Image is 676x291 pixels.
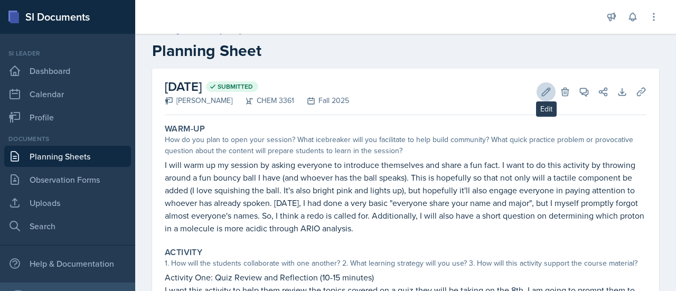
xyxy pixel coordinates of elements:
div: 1. How will the students collaborate with one another? 2. What learning strategy will you use? 3.... [165,258,646,269]
div: Documents [4,134,131,144]
a: Planning Sheets [4,146,131,167]
div: How do you plan to open your session? What icebreaker will you facilitate to help build community... [165,134,646,156]
label: Activity [165,247,202,258]
h2: [DATE] [165,77,349,96]
div: Fall 2025 [294,95,349,106]
label: Warm-Up [165,124,205,134]
span: Submitted [218,82,253,91]
div: Si leader [4,49,131,58]
a: Uploads [4,192,131,213]
div: [PERSON_NAME] [165,95,232,106]
a: Observation Forms [4,169,131,190]
a: Dashboard [4,60,131,81]
h2: Planning Sheet [152,41,659,60]
a: Calendar [4,83,131,105]
div: Help & Documentation [4,253,131,274]
p: I will warm up my session by asking everyone to introduce themselves and share a fun fact. I want... [165,158,646,234]
button: Edit [537,82,556,101]
a: Profile [4,107,131,128]
a: Search [4,215,131,237]
div: CHEM 3361 [232,95,294,106]
p: Activity One: Quiz Review and Reflection (10-15 minutes) [165,271,646,284]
